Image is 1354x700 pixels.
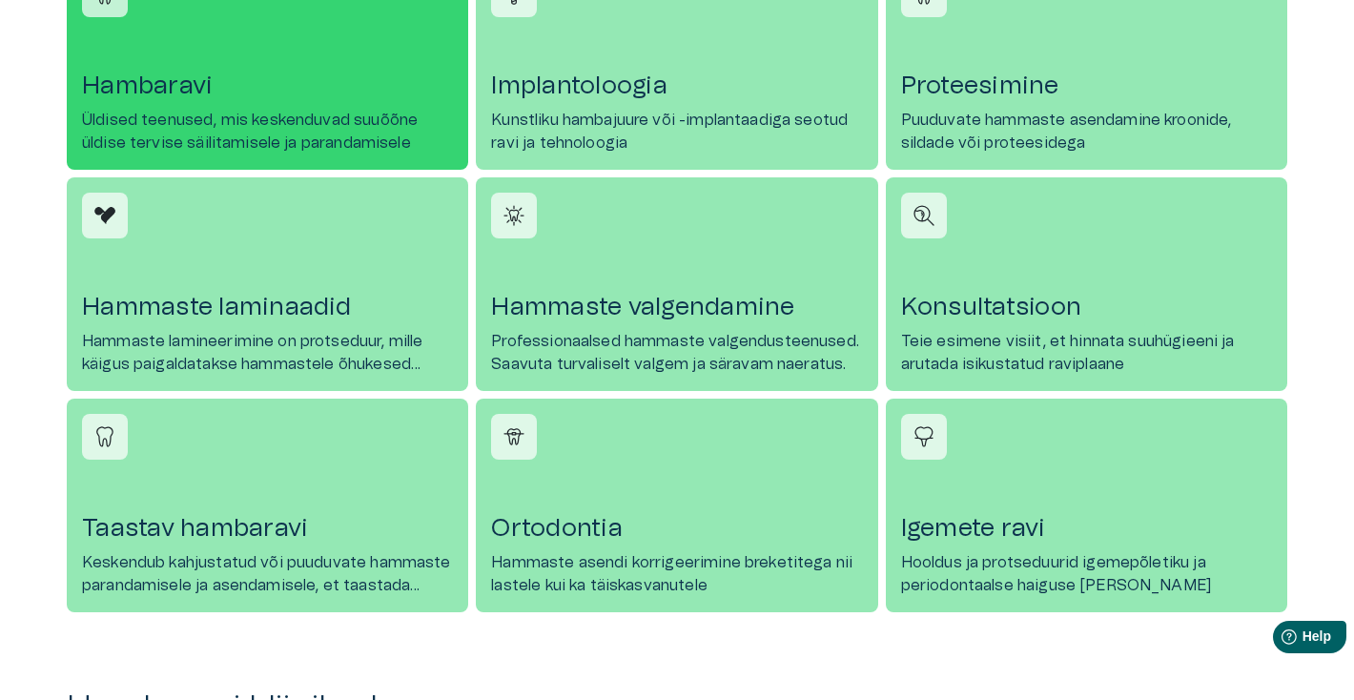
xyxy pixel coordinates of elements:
[500,201,528,230] img: Hammaste valgendamine icon
[82,513,453,544] h4: Taastav hambaravi
[901,513,1272,544] h4: Igemete ravi
[82,551,453,597] p: Keskendub kahjustatud või puuduvate hammaste parandamisele ja asendamisele, et taastada funktsion...
[82,71,453,101] h4: Hambaravi
[491,109,862,154] p: Kunstliku hambajuure või -implantaadiga seotud ravi ja tehnoloogia
[491,330,862,376] p: Professionaalsed hammaste valgendusteenused. Saavuta turvaliselt valgem ja säravam naeratus.
[82,330,453,376] p: Hammaste lamineerimine on protseduur, mille käigus paigaldatakse hammastele õhukesed keraamilised...
[491,513,862,544] h4: Ortodontia
[901,551,1272,597] p: Hooldus ja protseduurid igemepõletiku ja periodontaalse haiguse [PERSON_NAME]
[901,330,1272,376] p: Teie esimene visiit, et hinnata suuhügieeni ja arutada isikustatud raviplaane
[491,71,862,101] h4: Implantoloogia
[82,292,453,322] h4: Hammaste laminaadid
[901,109,1272,154] p: Puuduvate hammaste asendamine kroonide, sildade või proteesidega
[901,71,1272,101] h4: Proteesimine
[1205,613,1354,667] iframe: Help widget launcher
[910,201,938,230] img: Konsultatsioon icon
[500,422,528,451] img: Ortodontia icon
[91,422,119,451] img: Taastav hambaravi icon
[82,109,453,154] p: Üldised teenused, mis keskenduvad suuõõne üldise tervise säilitamisele ja parandamisele
[910,422,938,451] img: Igemete ravi icon
[491,292,862,322] h4: Hammaste valgendamine
[91,201,119,230] img: Hammaste laminaadid icon
[901,292,1272,322] h4: Konsultatsioon
[491,551,862,597] p: Hammaste asendi korrigeerimine breketitega nii lastele kui ka täiskasvanutele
